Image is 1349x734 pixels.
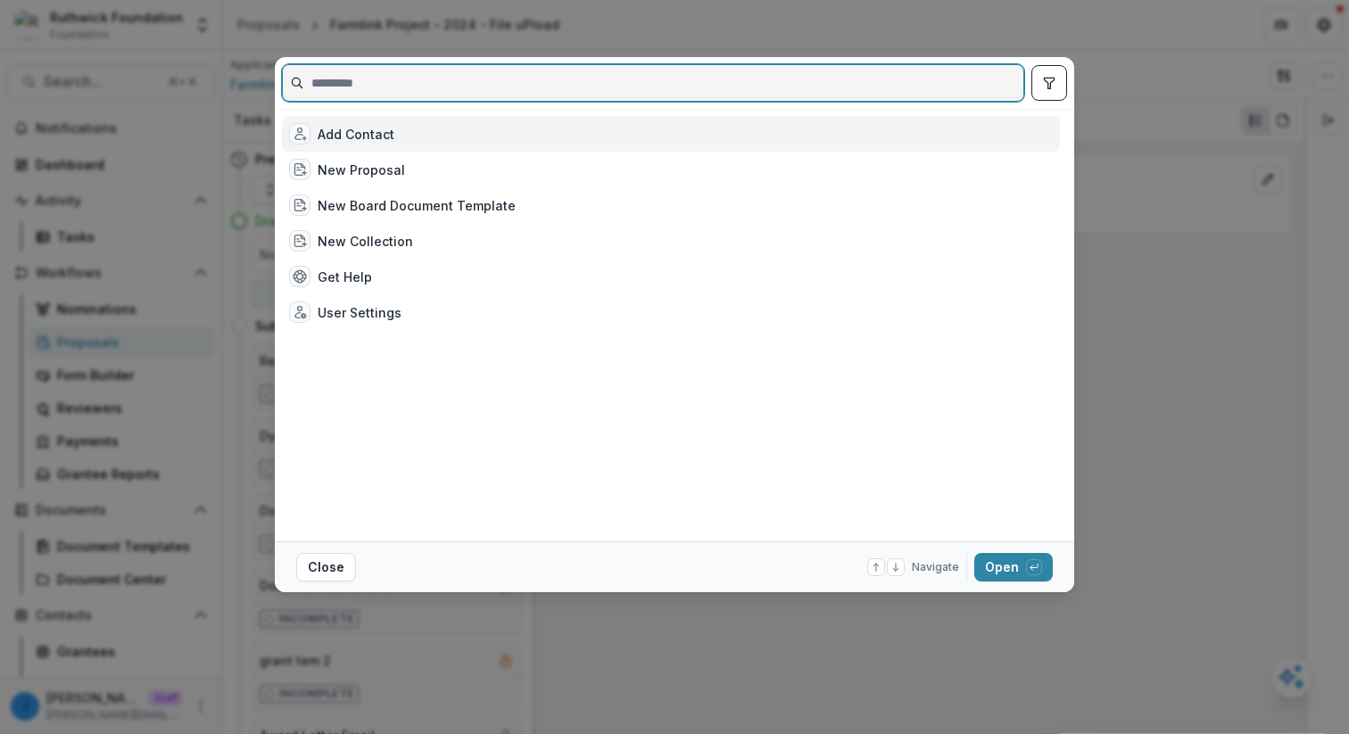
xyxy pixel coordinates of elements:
button: Close [296,553,356,581]
div: Get Help [318,268,372,286]
div: User Settings [318,303,401,322]
div: Add Contact [318,125,394,144]
span: Navigate [912,559,959,575]
button: Open [974,553,1053,581]
div: New Proposal [318,161,405,179]
div: New Board Document Template [318,196,516,215]
div: New Collection [318,232,413,251]
button: toggle filters [1031,65,1067,101]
